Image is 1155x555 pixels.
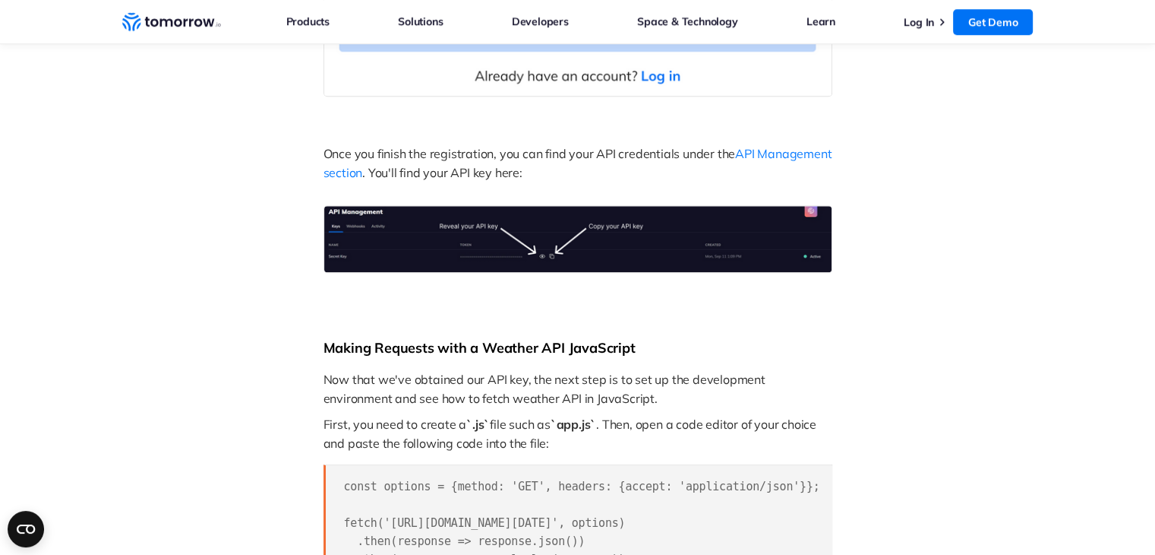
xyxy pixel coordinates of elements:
span: Once you finish the registration, you can find your API credentials under the [323,146,736,161]
a: Get Demo [953,9,1033,35]
a: Learn [806,11,835,31]
span: . You'll find your API key here: [362,165,522,180]
button: Open CMP widget [8,511,44,547]
span: `app.js` [551,417,596,432]
a: Space & Technology [637,11,737,31]
span: First, you need to create a [323,417,467,432]
span: file such as [490,417,551,432]
img: API Management Tomorrow.io [323,205,832,273]
a: Solutions [398,11,443,31]
a: API Management section [323,146,835,180]
span: Now that we've obtained our API key, the next step is to set up the development environment and s... [323,372,768,406]
a: Products [286,11,330,31]
a: Developers [512,11,569,31]
span: `.js` [466,417,490,432]
a: Log In [904,15,934,29]
a: Home link [122,11,221,33]
span: Making Requests with a Weather API JavaScript [323,339,636,357]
